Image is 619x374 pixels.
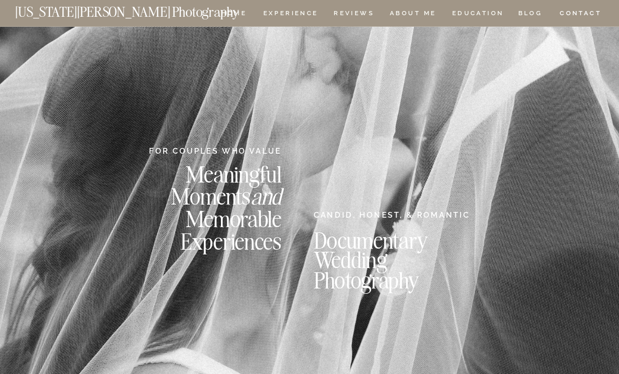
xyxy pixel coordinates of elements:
[518,10,542,19] a: BLOG
[314,230,471,282] h2: Documentary Wedding Photography
[219,10,249,19] a: HOME
[334,10,372,19] a: REVIEWS
[15,5,274,14] a: [US_STATE][PERSON_NAME] Photography
[559,8,602,19] a: CONTACT
[130,141,490,161] h2: Love Stories, Artfully Documented
[451,10,505,19] a: EDUCATION
[251,182,282,210] i: and
[145,145,282,156] h2: FOR COUPLES WHO VALUE
[263,10,317,19] a: Experience
[314,209,474,225] h2: CANDID, HONEST, & ROMANTIC
[159,163,282,251] h2: Meaningful Moments Memorable Experiences
[389,10,436,19] a: ABOUT ME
